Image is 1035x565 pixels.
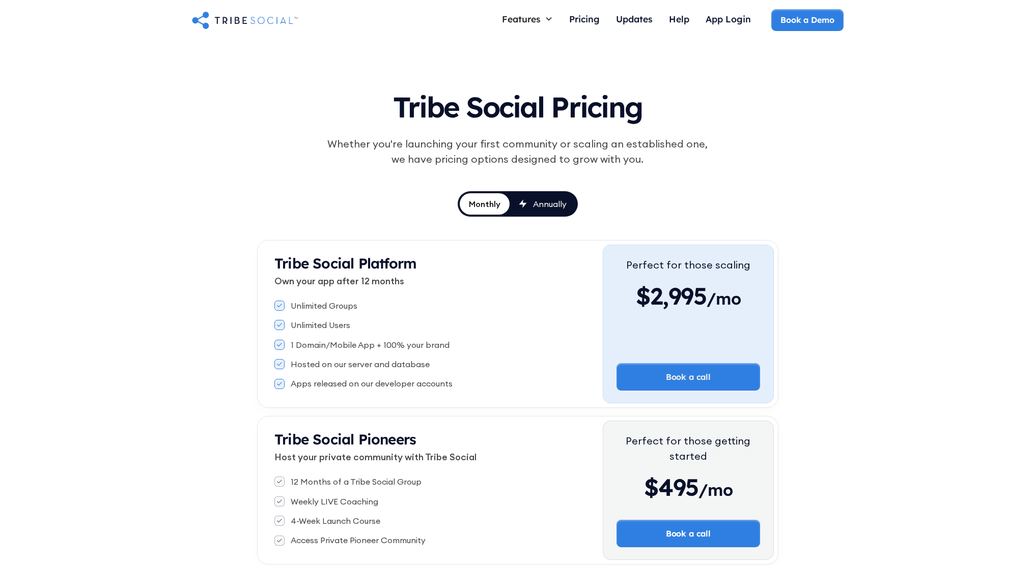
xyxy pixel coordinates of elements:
a: Pricing [561,9,608,31]
div: Features [502,13,541,24]
strong: Tribe Social Pioneers [274,430,416,448]
div: Perfect for those scaling [626,257,750,273]
div: $2,995 [626,281,750,311]
a: Book a Demo [771,9,843,31]
div: $495 [617,472,760,502]
div: Weekly LIVE Coaching [291,496,378,507]
div: 1 Domain/Mobile App + 100% your brand [291,339,450,350]
div: Unlimited Groups [291,300,357,311]
div: Unlimited Users [291,319,350,331]
a: Help [661,9,697,31]
div: 12 Months of a Tribe Social Group [291,476,422,487]
div: App Login [706,13,751,24]
a: Book a call [617,520,760,547]
div: Features [494,9,561,28]
div: Apps released on our developer accounts [291,378,453,389]
div: Access Private Pioneer Community [291,534,426,546]
div: Monthly [469,198,500,210]
span: /mo [698,480,733,505]
p: Host your private community with Tribe Social [274,450,603,464]
a: home [192,10,298,30]
div: Perfect for those getting started [617,433,760,464]
div: Hosted on our server and database [291,359,430,370]
a: Updates [608,9,661,31]
a: App Login [697,9,759,31]
span: /mo [707,288,741,314]
strong: Tribe Social Platform [274,254,416,272]
a: Book a call [617,363,760,391]
div: Whether you're launching your first community or scaling an established one, we have pricing opti... [322,136,713,167]
div: Pricing [569,13,600,24]
div: 4-Week Launch Course [291,515,380,526]
div: Help [669,13,689,24]
div: Updates [616,13,653,24]
div: Annually [533,198,567,210]
p: Own your app after 12 months [274,274,603,288]
h1: Tribe Social Pricing [282,81,754,128]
